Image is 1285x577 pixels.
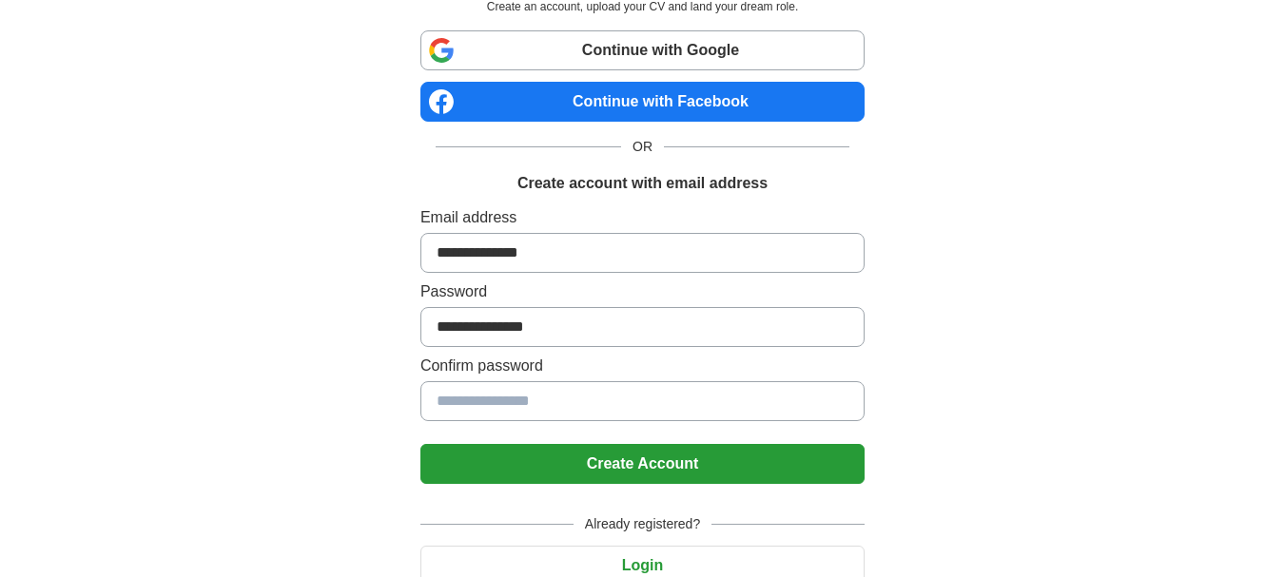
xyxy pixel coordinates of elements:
span: Already registered? [574,514,711,534]
a: Continue with Facebook [420,82,865,122]
span: OR [621,137,664,157]
h1: Create account with email address [517,172,768,195]
a: Login [420,557,865,573]
label: Confirm password [420,355,865,377]
a: Continue with Google [420,30,865,70]
label: Password [420,280,865,303]
label: Email address [420,206,865,229]
button: Create Account [420,444,865,484]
